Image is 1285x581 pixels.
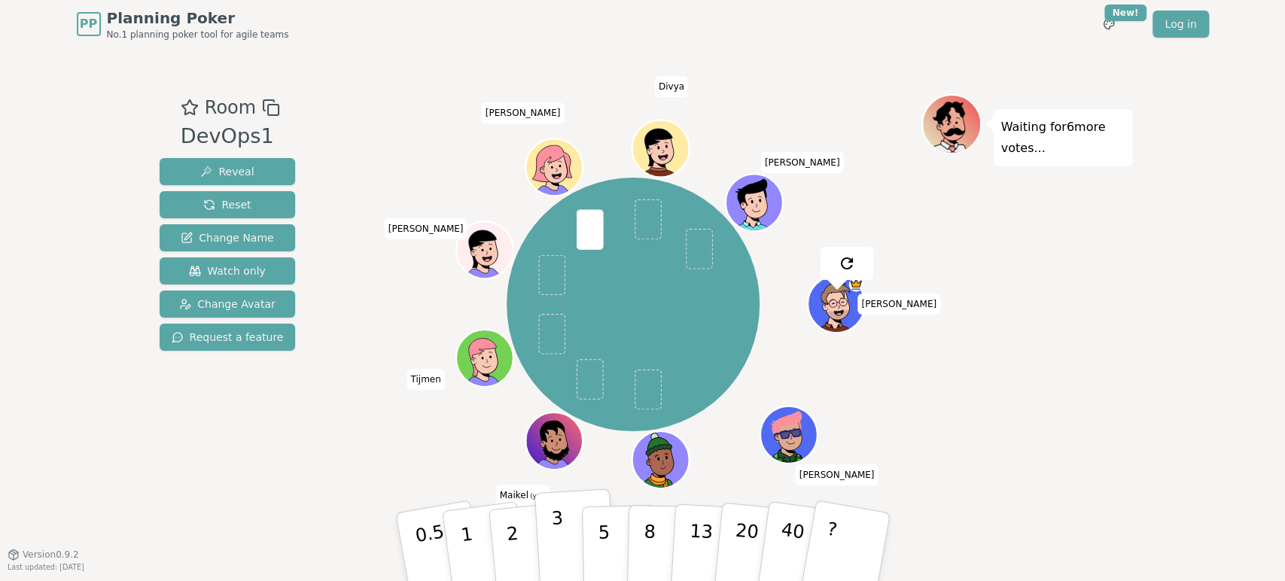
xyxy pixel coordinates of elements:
[181,121,280,152] div: DevOps1
[8,549,79,561] button: Version0.9.2
[527,414,580,467] button: Click to change your avatar
[857,294,940,315] span: Click to change your name
[160,324,296,351] button: Request a feature
[1104,5,1147,21] div: New!
[181,230,273,245] span: Change Name
[200,164,254,179] span: Reveal
[1153,11,1208,38] a: Log in
[655,77,688,98] span: Click to change your name
[107,8,289,29] span: Planning Poker
[77,8,289,41] a: PPPlanning PokerNo.1 planning poker tool for agile teams
[203,197,251,212] span: Reset
[23,549,79,561] span: Version 0.9.2
[160,257,296,284] button: Watch only
[179,297,276,312] span: Change Avatar
[8,563,84,571] span: Last updated: [DATE]
[761,152,844,173] span: Click to change your name
[160,158,296,185] button: Reveal
[838,254,856,272] img: reset
[189,263,266,278] span: Watch only
[385,218,467,239] span: Click to change your name
[528,493,547,500] span: (you)
[181,94,199,121] button: Add as favourite
[107,29,289,41] span: No.1 planning poker tool for agile teams
[407,369,444,390] span: Click to change your name
[849,278,863,292] span: Thijs is the host
[796,464,878,485] span: Click to change your name
[172,330,284,345] span: Request a feature
[496,485,550,506] span: Click to change your name
[482,102,565,123] span: Click to change your name
[160,290,296,318] button: Change Avatar
[160,224,296,251] button: Change Name
[80,15,97,33] span: PP
[160,191,296,218] button: Reset
[1095,11,1122,38] button: New!
[1001,117,1125,159] p: Waiting for 6 more votes...
[205,94,256,121] span: Room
